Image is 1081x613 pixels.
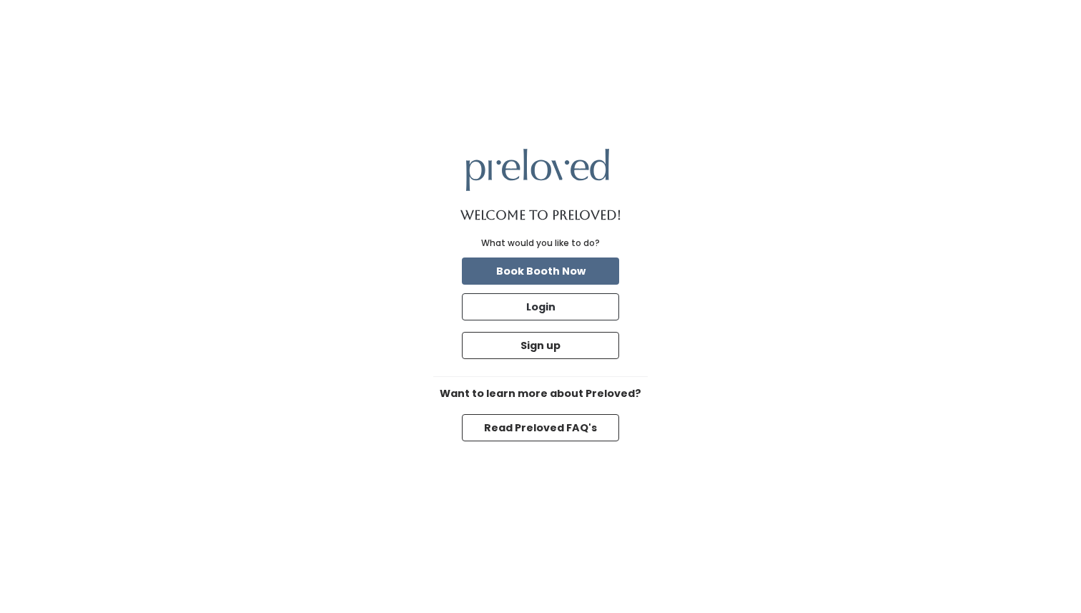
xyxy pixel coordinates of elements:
button: Read Preloved FAQ's [462,414,619,441]
a: Sign up [459,329,622,362]
h1: Welcome to Preloved! [460,208,621,222]
button: Sign up [462,332,619,359]
img: preloved logo [466,149,609,191]
div: What would you like to do? [481,237,600,250]
button: Login [462,293,619,320]
button: Book Booth Now [462,258,619,285]
h6: Want to learn more about Preloved? [433,388,648,400]
a: Login [459,290,622,323]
